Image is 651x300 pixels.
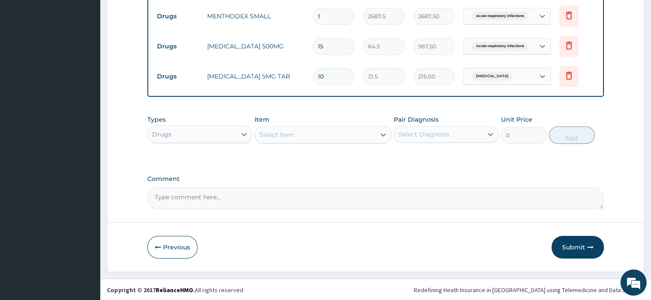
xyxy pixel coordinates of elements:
[51,93,120,181] span: We're online!
[399,130,450,139] div: Select Diagnosis
[4,204,166,235] textarea: Type your message and hit 'Enter'
[152,130,171,139] div: Drugs
[203,37,308,55] td: [MEDICAL_DATA] 500MG
[147,236,198,259] button: Previous
[259,130,294,139] div: Select Item
[143,4,164,25] div: Minimize live chat window
[107,286,195,294] strong: Copyright © 2017 .
[472,12,528,20] span: Acute respiratory infections
[147,116,166,123] label: Types
[203,7,308,25] td: MENTHODEX SMALL
[153,68,203,85] td: Drugs
[549,126,595,144] button: Add
[153,8,203,24] td: Drugs
[255,115,269,124] label: Item
[472,72,513,81] span: [MEDICAL_DATA]
[414,286,644,294] div: Redefining Heath Insurance in [GEOGRAPHIC_DATA] using Telemedicine and Data Science!
[394,115,439,124] label: Pair Diagnosis
[147,175,603,183] label: Comment
[501,115,532,124] label: Unit Price
[45,49,147,60] div: Chat with us now
[153,38,203,55] td: Drugs
[156,286,193,294] a: RelianceHMO
[16,44,35,65] img: d_794563401_company_1708531726252_794563401
[472,42,528,51] span: Acute respiratory infections
[203,68,308,85] td: [MEDICAL_DATA] 5MG TAB
[552,236,604,259] button: Submit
